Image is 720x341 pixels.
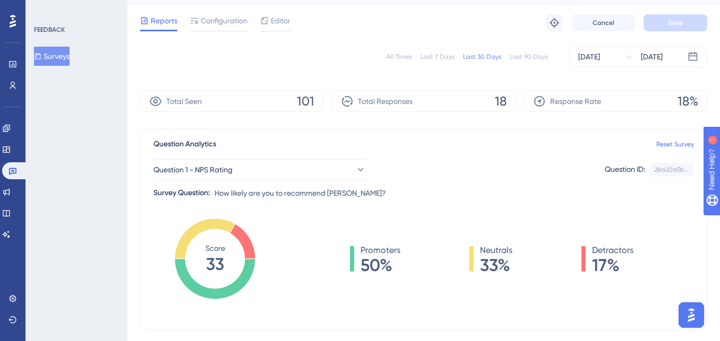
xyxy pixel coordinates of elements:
[25,3,66,15] span: Need Help?
[578,50,600,63] div: [DATE]
[206,254,224,274] tspan: 33
[153,163,233,176] span: Question 1 - NPS Rating
[550,95,601,108] span: Response Rate
[480,244,512,257] span: Neutrals
[387,53,412,61] div: All Times
[34,25,65,34] div: FEEDBACK
[153,159,366,180] button: Question 1 - NPS Rating
[654,165,689,174] div: 28a20a5b...
[361,244,400,257] span: Promoters
[297,93,314,110] span: 101
[74,5,77,14] div: 1
[593,19,614,27] span: Cancel
[678,93,698,110] span: 18%
[592,244,633,257] span: Detractors
[605,163,645,177] div: Question ID:
[668,19,683,27] span: Save
[153,187,210,199] div: Survey Question:
[358,95,413,108] span: Total Responses
[675,299,707,331] iframe: UserGuiding AI Assistant Launcher
[201,14,247,27] span: Configuration
[463,53,501,61] div: Last 30 Days
[644,14,707,31] button: Save
[34,47,70,66] button: Surveys
[480,257,512,274] span: 33%
[495,93,507,110] span: 18
[571,14,635,31] button: Cancel
[271,14,290,27] span: Editor
[215,187,386,199] span: How likely are you to recommend [PERSON_NAME]?
[592,257,633,274] span: 17%
[153,138,216,151] span: Question Analytics
[656,140,694,148] a: Reset Survey
[151,14,177,27] span: Reports
[510,53,548,61] div: Last 90 Days
[205,244,225,252] tspan: Score
[641,50,663,63] div: [DATE]
[421,53,455,61] div: Last 7 Days
[361,257,400,274] span: 50%
[166,95,202,108] span: Total Seen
